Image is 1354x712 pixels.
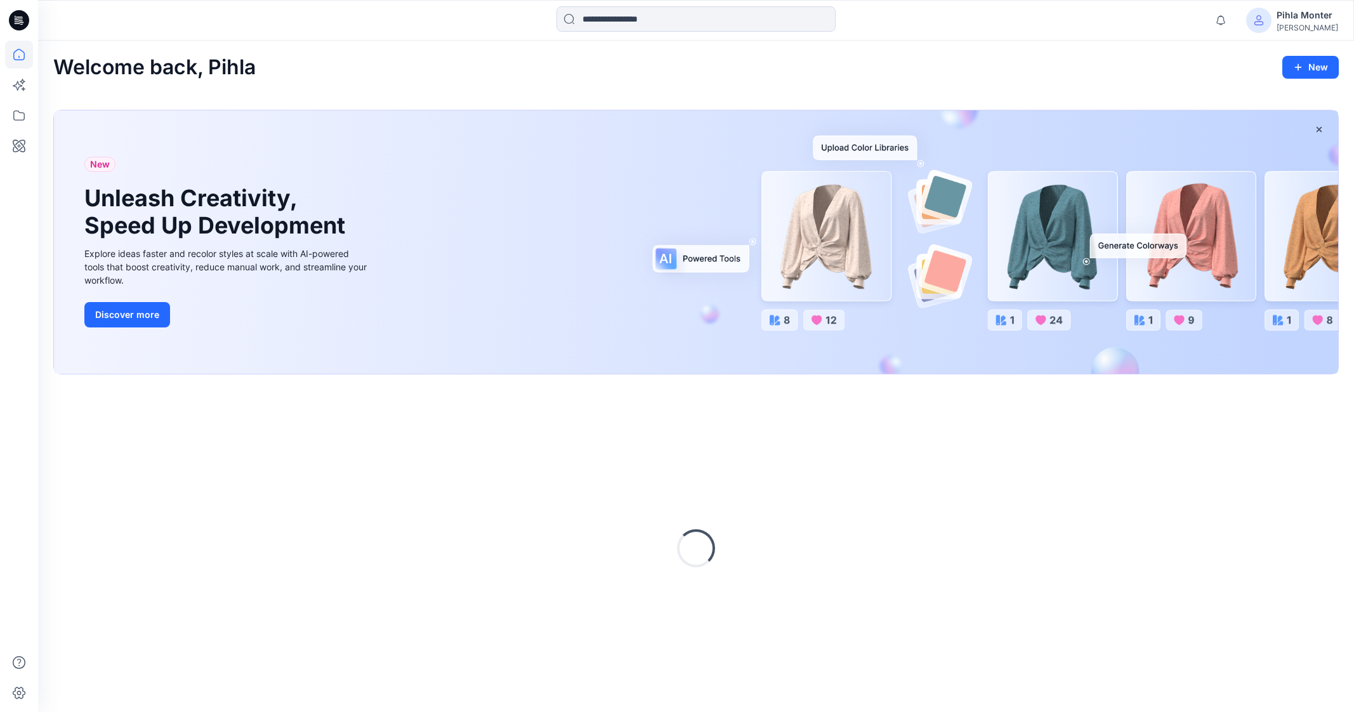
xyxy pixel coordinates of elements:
[90,157,110,172] span: New
[84,247,370,287] div: Explore ideas faster and recolor styles at scale with AI-powered tools that boost creativity, red...
[84,302,170,327] button: Discover more
[53,56,256,79] h2: Welcome back, Pihla
[1277,8,1338,23] div: Pihla Monter
[84,185,351,239] h1: Unleash Creativity, Speed Up Development
[1282,56,1339,79] button: New
[84,302,370,327] a: Discover more
[1277,23,1338,32] div: [PERSON_NAME]
[1254,15,1264,25] svg: avatar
